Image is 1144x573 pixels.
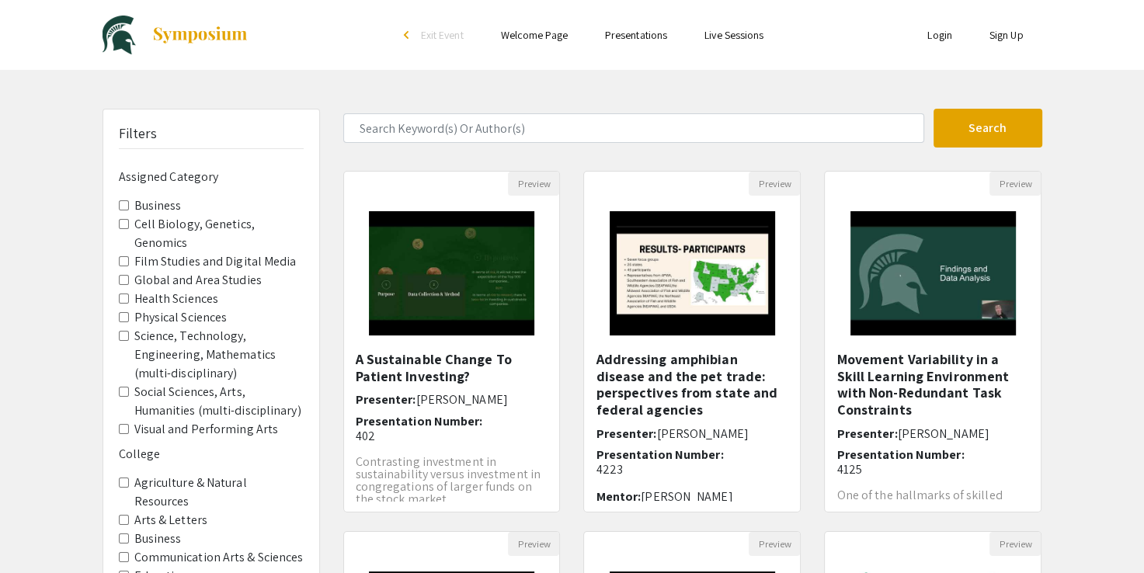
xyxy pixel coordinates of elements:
h6: Presenter: [836,426,1029,441]
a: University Undergraduate Research & Arts Forum 2025 [103,16,249,54]
span: Presentation Number: [596,446,723,463]
span: [PERSON_NAME] [656,425,748,442]
label: Business [134,530,182,548]
label: Cell Biology, Genetics, Genomics [134,215,304,252]
label: Health Sciences [134,290,219,308]
input: Search Keyword(s) Or Author(s) [343,113,924,143]
span: Presentation Number: [836,446,964,463]
label: Business [134,196,182,215]
h5: Movement Variability in a Skill Learning Environment with Non-Redundant Task Constraints [836,351,1029,418]
h6: College [119,446,304,461]
div: Open Presentation <p>Movement Variability in a Skill Learning Environment with Non-Redundant Task... [824,171,1041,512]
label: Film Studies and Digital Media [134,252,297,271]
h5: Filters [119,125,158,142]
img: <p>Movement Variability in a Skill Learning Environment with Non-Redundant Task Constraints</p> [835,196,1031,351]
span: [PERSON_NAME] [416,391,508,408]
label: Social Sciences, Arts, Humanities (multi-disciplinary) [134,383,304,420]
button: Preview [508,172,559,196]
button: Preview [989,172,1041,196]
label: Physical Sciences [134,308,228,327]
label: Visual and Performing Arts [134,420,279,439]
p: Contrasting investment in sustainability versus investment in congregations of larger funds on th... [356,456,548,505]
label: Communication Arts & Sciences [134,548,304,567]
a: Presentations [605,28,667,42]
label: Global and Area Studies [134,271,262,290]
a: Sign Up [989,28,1024,42]
img: University Undergraduate Research & Arts Forum 2025 [103,16,136,54]
p: 4125 [836,462,1029,477]
a: Live Sessions [704,28,763,42]
div: arrow_back_ios [404,30,413,40]
div: Open Presentation <p>A Sustainable Change To Patient Investing? </p> [343,171,561,512]
a: Login [927,28,952,42]
label: Arts & Letters [134,511,207,530]
h5: A Sustainable Change To Patient Investing? [356,351,548,384]
span: One of the hallmarks of skilled performance is the ability to not only produce a high lev... [836,487,1010,528]
iframe: Chat [12,503,66,561]
img: <p>A Sustainable Change To Patient Investing? </p> [353,196,550,351]
div: Open Presentation <p><span style="background-color: rgb(238, 238, 238); color: rgb(51, 51, 51);">... [583,171,801,512]
button: Preview [749,172,800,196]
button: Preview [749,532,800,556]
button: Preview [989,532,1041,556]
h6: Assigned Category [119,169,304,184]
label: Agriculture & Natural Resources [134,474,304,511]
h6: Presenter: [596,426,788,441]
span: Presentation Number: [356,413,483,429]
span: Exit Event [421,28,464,42]
h6: Presenter: [356,392,548,407]
p: 402 [356,429,548,443]
h5: Addressing amphibian disease and the pet trade: perspectives from state and federal agencies [596,351,788,418]
img: <p><span style="background-color: rgb(238, 238, 238); color: rgb(51, 51, 51);">Addressing amphibi... [594,196,791,351]
p: 4223 [596,462,788,477]
button: Search [934,109,1042,148]
button: Preview [508,532,559,556]
span: [PERSON_NAME] [897,425,989,442]
a: Welcome Page [501,28,568,42]
img: Symposium by ForagerOne [151,26,249,44]
span: [PERSON_NAME] [641,488,732,505]
label: Science, Technology, Engineering, Mathematics (multi-disciplinary) [134,327,304,383]
span: Mentor: [596,488,641,505]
